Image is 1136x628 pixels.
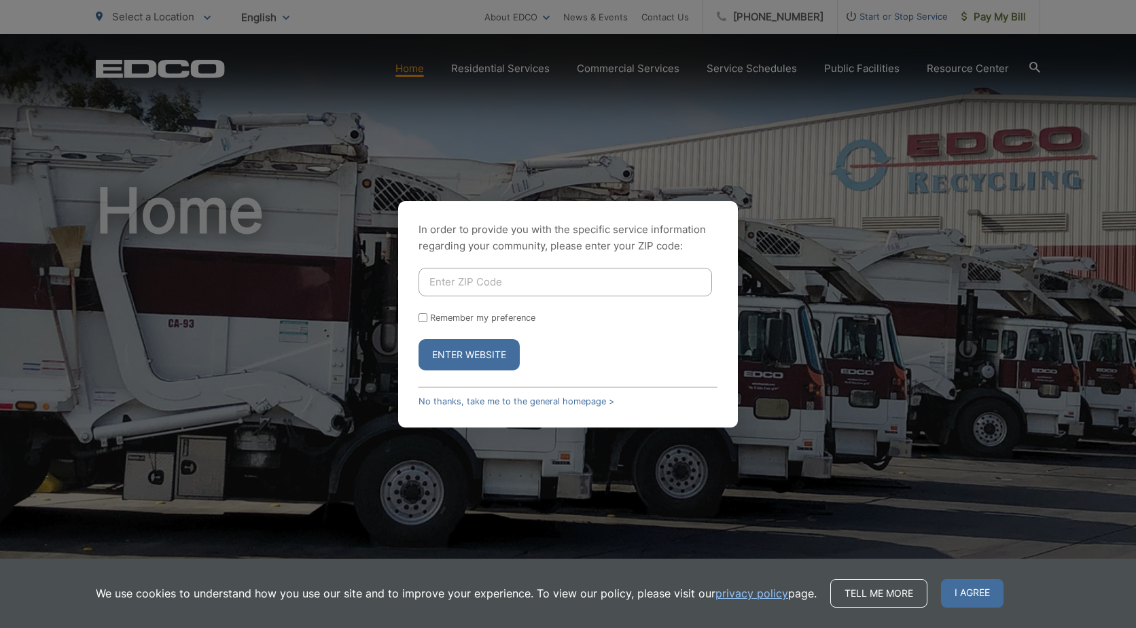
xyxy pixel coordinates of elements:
[419,222,717,254] p: In order to provide you with the specific service information regarding your community, please en...
[419,268,712,296] input: Enter ZIP Code
[419,396,614,406] a: No thanks, take me to the general homepage >
[419,339,520,370] button: Enter Website
[941,579,1004,608] span: I agree
[96,585,817,601] p: We use cookies to understand how you use our site and to improve your experience. To view our pol...
[715,585,788,601] a: privacy policy
[830,579,927,608] a: Tell me more
[430,313,535,323] label: Remember my preference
